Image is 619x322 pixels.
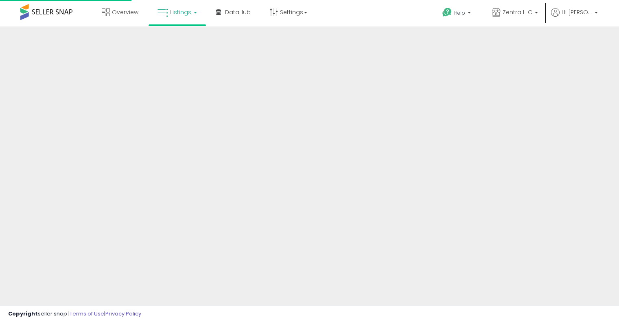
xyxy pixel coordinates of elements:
[562,8,592,16] span: Hi [PERSON_NAME]
[8,310,38,318] strong: Copyright
[225,8,251,16] span: DataHub
[105,310,141,318] a: Privacy Policy
[551,8,598,26] a: Hi [PERSON_NAME]
[442,7,452,18] i: Get Help
[503,8,532,16] span: Zentra LLC
[170,8,191,16] span: Listings
[436,1,479,26] a: Help
[8,310,141,318] div: seller snap | |
[112,8,138,16] span: Overview
[70,310,104,318] a: Terms of Use
[454,9,465,16] span: Help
